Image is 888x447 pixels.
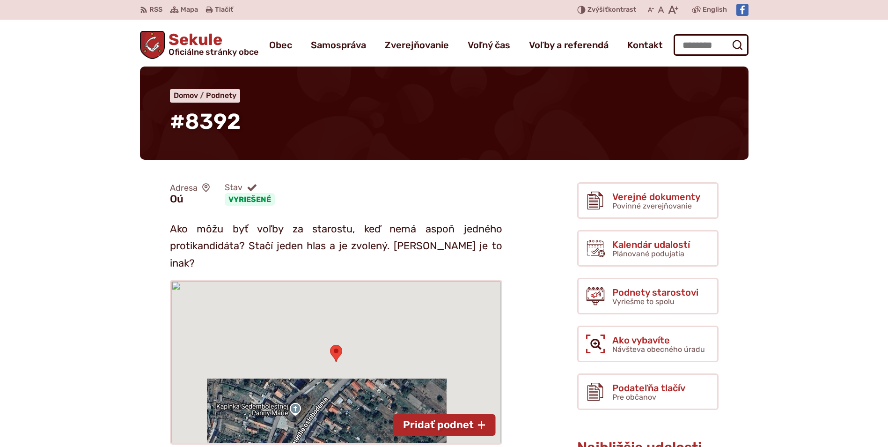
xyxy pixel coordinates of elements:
span: Stav [225,182,275,193]
span: Sekule [165,32,258,56]
img: Prejsť na domovskú stránku [140,31,165,59]
span: Pridať podnet [403,419,474,431]
a: Logo Sekule, prejsť na domovskú stránku. [140,31,259,59]
span: Plánované podujatia [612,249,684,258]
span: Návšteva obecného úradu [612,345,705,354]
span: English [703,4,727,15]
a: Voľby a referendá [529,32,609,58]
span: Podnety starostovi [612,287,698,298]
a: Ako vybavíte Návšteva obecného úradu [577,326,719,362]
span: Tlačiť [215,6,233,14]
a: English [701,4,729,15]
p: Ako môžu byť voľby za starostu, keď nemá aspoň jedného protikandidáta? Stačí jeden hlas a je zvol... [170,221,502,272]
a: Samospráva [311,32,366,58]
span: Podateľňa tlačív [612,383,685,393]
a: Voľný čas [468,32,510,58]
a: Vyriešené [225,193,275,206]
button: Pridať podnet [393,414,495,436]
span: RSS [149,4,162,15]
span: Kalendár udalostí [612,239,690,250]
span: Zvýšiť [587,6,608,14]
a: Kalendár udalostí Plánované podujatia [577,230,719,267]
span: Mapa [181,4,198,15]
span: Domov [174,91,198,100]
span: kontrast [587,6,636,14]
span: Vyriešme to spolu [612,297,675,306]
a: Podnety starostovi Vyriešme to spolu [577,278,719,314]
a: Verejné dokumenty Povinné zverejňovanie [577,182,719,219]
span: Povinné zverejňovanie [612,201,692,210]
a: Podnety [206,91,236,100]
span: Adresa [170,183,210,194]
a: Domov [174,91,206,100]
span: Oficiálne stránky obce [169,48,258,56]
span: Ako vybavíte [612,335,705,345]
a: Zverejňovanie [385,32,449,58]
a: Podateľňa tlačív Pre občanov [577,373,719,410]
span: Verejné dokumenty [612,192,700,202]
span: #8392 [170,109,241,134]
figcaption: Oú [170,193,210,205]
a: Kontakt [627,32,663,58]
span: Pre občanov [612,393,656,402]
img: Prejsť na Facebook stránku [736,4,749,16]
a: Obec [269,32,292,58]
